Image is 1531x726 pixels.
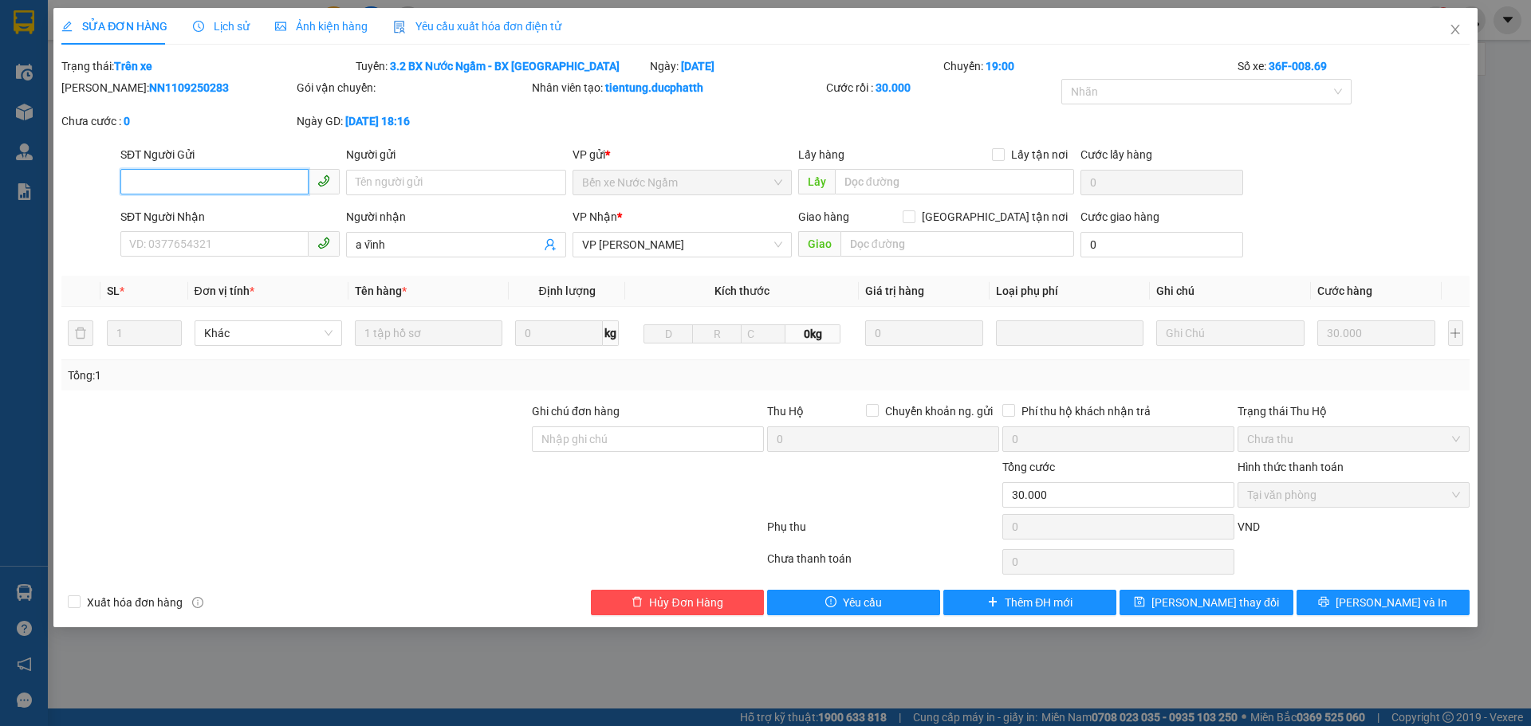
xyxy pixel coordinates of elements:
[1317,320,1436,346] input: 0
[1120,590,1293,615] button: save[PERSON_NAME] thay đổi
[345,115,410,128] b: [DATE] 18:16
[1269,60,1327,73] b: 36F-008.69
[582,233,782,257] span: VP Hoằng Kim
[544,238,557,251] span: user-add
[1336,594,1447,611] span: [PERSON_NAME] và In
[532,405,620,418] label: Ghi chú đơn hàng
[573,210,617,223] span: VP Nhận
[1247,483,1460,507] span: Tại văn phòng
[1238,520,1260,533] span: VND
[532,79,823,96] div: Nhân viên tạo:
[987,596,998,609] span: plus
[1015,402,1157,420] span: Phí thu hộ khách nhận trả
[61,112,293,130] div: Chưa cước :
[692,324,742,343] input: R
[195,285,254,297] span: Đơn vị tính
[149,81,229,94] b: NN1109250283
[1080,148,1152,161] label: Cước lấy hàng
[876,81,911,94] b: 30.000
[9,39,43,106] img: logo
[275,20,368,33] span: Ảnh kiện hàng
[346,208,565,226] div: Người nhận
[990,276,1150,307] th: Loại phụ phí
[107,285,120,297] span: SL
[1247,427,1460,451] span: Chưa thu
[52,13,167,65] strong: CÔNG TY TNHH VẬN TẢI QUỐC TẾ ĐỨC PHÁT
[798,231,840,257] span: Giao
[1317,285,1372,297] span: Cước hàng
[798,148,844,161] span: Lấy hàng
[204,321,333,345] span: Khác
[81,594,189,611] span: Xuất hóa đơn hàng
[61,79,293,96] div: [PERSON_NAME]:
[785,324,840,343] span: 0kg
[681,60,714,73] b: [DATE]
[393,20,561,33] span: Yêu cầu xuất hóa đơn điện tử
[61,21,73,32] span: edit
[826,79,1058,96] div: Cước rồi :
[193,21,204,32] span: clock-circle
[120,208,340,226] div: SĐT Người Nhận
[61,116,159,146] strong: : [DOMAIN_NAME]
[45,68,175,84] strong: PHIẾU GỬI HÀNG
[393,21,406,33] img: icon
[648,57,943,75] div: Ngày:
[317,237,330,249] span: phone
[114,60,152,73] b: Trên xe
[835,169,1074,194] input: Dọc đường
[61,20,167,33] span: SỬA ĐƠN HÀNG
[177,78,274,95] span: HK1109250245
[843,594,882,611] span: Yêu cầu
[643,324,693,343] input: D
[354,57,648,75] div: Tuyến:
[538,285,595,297] span: Định lượng
[120,146,340,163] div: SĐT Người Gửi
[1236,57,1471,75] div: Số xe:
[317,175,330,187] span: phone
[840,231,1074,257] input: Dọc đường
[192,597,203,608] span: info-circle
[714,285,769,297] span: Kích thước
[1080,170,1243,195] input: Cước lấy hàng
[1150,276,1310,307] th: Ghi chú
[1448,320,1463,346] button: plus
[573,146,792,163] div: VP gửi
[532,426,764,452] input: Ghi chú đơn hàng
[297,112,529,130] div: Ngày GD:
[1433,8,1478,53] button: Close
[943,590,1116,615] button: plusThêm ĐH mới
[915,208,1074,226] span: [GEOGRAPHIC_DATA] tận nơi
[741,324,785,343] input: C
[798,169,835,194] span: Lấy
[68,367,591,384] div: Tổng: 1
[1297,590,1470,615] button: printer[PERSON_NAME] và In
[591,590,764,615] button: deleteHủy Đơn Hàng
[767,405,804,418] span: Thu Hộ
[89,118,127,130] span: Website
[603,320,619,346] span: kg
[60,57,354,75] div: Trạng thái:
[355,285,407,297] span: Tên hàng
[68,320,93,346] button: delete
[355,320,502,346] input: VD: Bàn, Ghế
[865,320,984,346] input: 0
[605,81,703,94] b: tientung.ducphatth
[765,550,1001,578] div: Chưa thanh toán
[297,79,529,96] div: Gói vận chuyển:
[632,596,643,609] span: delete
[865,285,924,297] span: Giá trị hàng
[798,210,849,223] span: Giao hàng
[1151,594,1279,611] span: [PERSON_NAME] thay đổi
[767,590,940,615] button: exclamation-circleYêu cầu
[582,171,782,194] span: Bến xe Nước Ngầm
[1005,594,1072,611] span: Thêm ĐH mới
[765,518,1001,546] div: Phụ thu
[390,60,620,73] b: 3.2 BX Nước Ngầm - BX [GEOGRAPHIC_DATA]
[346,146,565,163] div: Người gửi
[986,60,1014,73] b: 19:00
[1005,146,1074,163] span: Lấy tận nơi
[1002,461,1055,473] span: Tổng cước
[1080,210,1159,223] label: Cước giao hàng
[1238,461,1344,473] label: Hình thức thanh toán
[59,88,161,112] strong: Hotline : 0965363036 - 0389825550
